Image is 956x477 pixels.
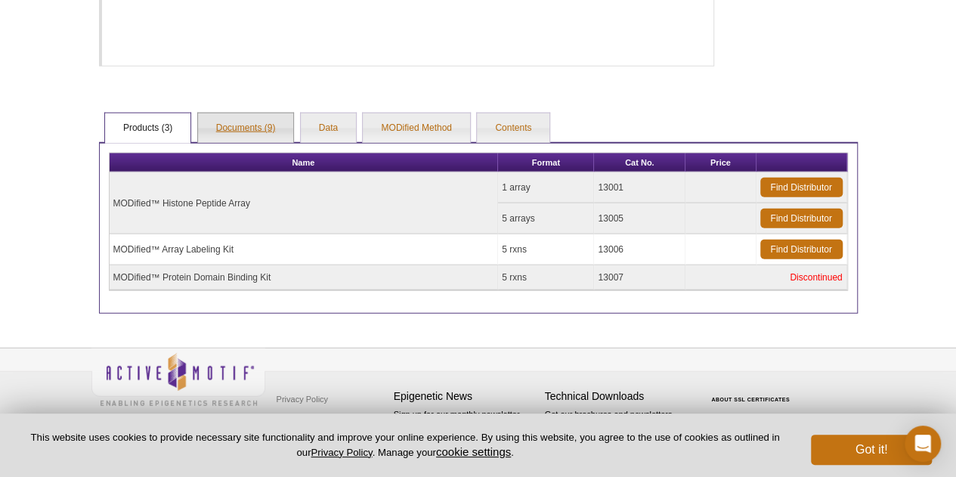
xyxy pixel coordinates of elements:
th: Format [498,153,594,172]
td: 1 array [498,172,594,203]
p: This website uses cookies to provide necessary site functionality and improve your online experie... [24,431,786,460]
a: MODified Method [363,113,469,144]
a: Documents (9) [198,113,294,144]
h4: Epigenetic News [394,390,537,403]
td: 5 rxns [498,265,594,290]
a: Terms & Conditions [273,410,352,433]
th: Name [110,153,499,172]
th: Price [685,153,756,172]
th: Cat No. [594,153,685,172]
td: MODified™ Histone Peptide Array [110,172,499,234]
a: ABOUT SSL CERTIFICATES [711,397,790,402]
a: Privacy Policy [311,447,372,458]
a: Contents [477,113,549,144]
td: MODified™ Protein Domain Binding Kit [110,265,499,290]
td: 5 arrays [498,203,594,234]
td: MODified™ Array Labeling Kit [110,234,499,265]
a: Products (3) [105,113,190,144]
td: Discontinued [685,265,847,290]
button: Got it! [811,435,932,465]
a: Privacy Policy [273,388,332,410]
table: Click to Verify - This site chose Symantec SSL for secure e-commerce and confidential communicati... [696,375,809,408]
td: 13005 [594,203,685,234]
p: Get our brochures and newsletters, or request them by mail. [545,408,688,447]
td: 13001 [594,172,685,203]
h4: Technical Downloads [545,390,688,403]
a: Find Distributor [760,178,843,197]
td: 13006 [594,234,685,265]
a: Data [301,113,356,144]
a: Find Distributor [760,240,843,259]
td: 5 rxns [498,234,594,265]
a: Find Distributor [760,209,843,228]
img: Active Motif, [91,348,265,410]
p: Sign up for our monthly newsletter highlighting recent publications in the field of epigenetics. [394,408,537,460]
button: cookie settings [436,445,511,458]
td: 13007 [594,265,685,290]
div: Open Intercom Messenger [905,426,941,462]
